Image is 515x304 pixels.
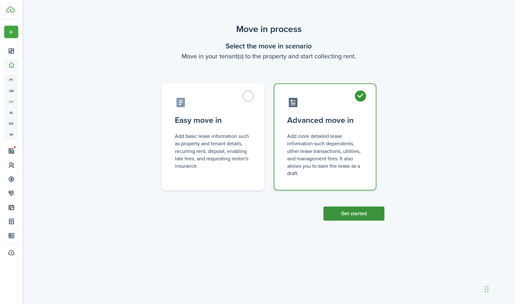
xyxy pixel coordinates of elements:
a: oc [4,96,18,107]
a: in [4,129,18,140]
control-radio-card-title: Easy move in [175,114,251,126]
control-radio-card-title: Advanced move in [287,114,363,126]
div: Drag [485,280,489,299]
a: pt [4,74,18,85]
control-radio-card-description: Add more detailed lease information such dependents, other lease transactions, utilities, and man... [287,132,363,177]
iframe: Chat Widget [483,273,515,304]
wizard-step-header-title: Select the move in scenario [153,41,384,51]
a: kl [4,107,18,118]
a: eq [4,118,18,129]
img: TenantCloud [6,6,15,13]
button: Get started [323,207,384,221]
button: Open menu [4,26,18,38]
wizard-step-header-description: Move in your tenant(s) to the property and start collecting rent. [153,51,384,61]
scenario-title: Move in process [153,22,384,36]
control-radio-card-description: Add basic lease information such as property and tenant details, recurring rent, deposit, enablin... [175,132,251,170]
a: un [4,85,18,96]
